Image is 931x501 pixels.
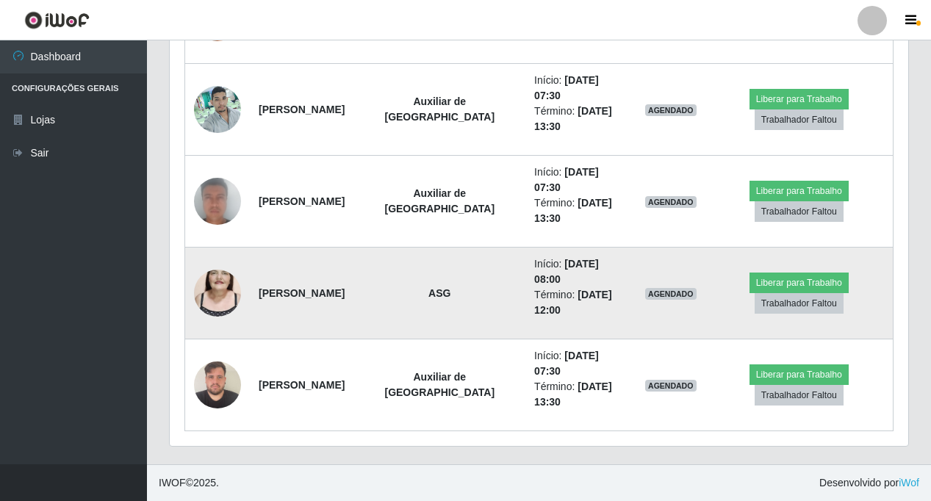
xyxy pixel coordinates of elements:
button: Liberar para Trabalho [750,89,849,109]
strong: [PERSON_NAME] [259,104,345,115]
time: [DATE] 07:30 [534,166,599,193]
button: Liberar para Trabalho [750,273,849,293]
img: 1733931540736.jpeg [194,353,241,416]
li: Término: [534,104,628,134]
img: 1747873820563.jpeg [194,78,241,140]
span: IWOF [159,477,186,489]
span: Desenvolvido por [819,475,919,491]
button: Liberar para Trabalho [750,181,849,201]
time: [DATE] 07:30 [534,350,599,377]
strong: Auxiliar de [GEOGRAPHIC_DATA] [384,371,495,398]
time: [DATE] 07:30 [534,74,599,101]
span: AGENDADO [645,380,697,392]
li: Término: [534,287,628,318]
button: Trabalhador Faltou [755,293,844,314]
span: AGENDADO [645,104,697,116]
strong: [PERSON_NAME] [259,379,345,391]
img: 1748706192585.jpeg [194,153,241,250]
img: CoreUI Logo [24,11,90,29]
strong: [PERSON_NAME] [259,287,345,299]
button: Liberar para Trabalho [750,364,849,385]
time: [DATE] 08:00 [534,258,599,285]
strong: Auxiliar de [GEOGRAPHIC_DATA] [384,187,495,215]
li: Início: [534,256,628,287]
button: Trabalhador Faltou [755,385,844,406]
li: Término: [534,379,628,410]
img: 1745854264697.jpeg [194,251,241,335]
strong: Auxiliar de [GEOGRAPHIC_DATA] [384,95,495,123]
li: Término: [534,195,628,226]
a: iWof [899,477,919,489]
button: Trabalhador Faltou [755,201,844,222]
li: Início: [534,165,628,195]
span: AGENDADO [645,288,697,300]
strong: [PERSON_NAME] [259,195,345,207]
button: Trabalhador Faltou [755,109,844,130]
li: Início: [534,348,628,379]
strong: ASG [428,287,450,299]
li: Início: [534,73,628,104]
span: AGENDADO [645,196,697,208]
span: © 2025 . [159,475,219,491]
